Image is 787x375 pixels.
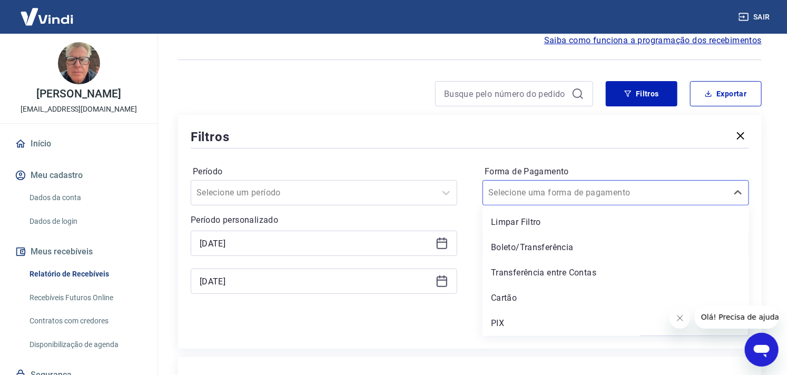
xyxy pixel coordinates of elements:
a: Início [13,132,145,155]
button: Filtros [606,81,677,106]
input: Busque pelo número do pedido [444,86,567,102]
iframe: Fechar mensagem [670,308,691,329]
h5: Filtros [191,129,230,145]
a: Recebíveis Futuros Online [25,287,145,309]
a: Disponibilização de agenda [25,334,145,356]
span: Olá! Precisa de ajuda? [6,7,88,16]
label: Forma de Pagamento [485,165,747,178]
input: Data inicial [200,235,431,251]
div: Boleto/Transferência [483,237,749,258]
button: Exportar [690,81,762,106]
p: Período personalizado [191,214,457,226]
div: Limpar Filtro [483,212,749,233]
a: Saiba como funciona a programação dos recebimentos [544,34,762,47]
a: Dados da conta [25,187,145,209]
iframe: Mensagem da empresa [695,305,779,329]
button: Sair [736,7,774,27]
div: PIX [483,313,749,334]
div: Transferência entre Contas [483,262,749,283]
button: Meu cadastro [13,164,145,187]
input: Data final [200,273,431,289]
a: Contratos com credores [25,310,145,332]
button: Meus recebíveis [13,240,145,263]
label: Período [193,165,455,178]
iframe: Botão para abrir a janela de mensagens [745,333,779,367]
img: Vindi [13,1,81,33]
img: 0a10bdf8-812f-4f5c-ad6f-613b3534eb3e.jpeg [58,42,100,84]
a: Relatório de Recebíveis [25,263,145,285]
div: Cartão [483,288,749,309]
p: [PERSON_NAME] [36,88,121,100]
a: Dados de login [25,211,145,232]
p: [EMAIL_ADDRESS][DOMAIN_NAME] [21,104,137,115]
